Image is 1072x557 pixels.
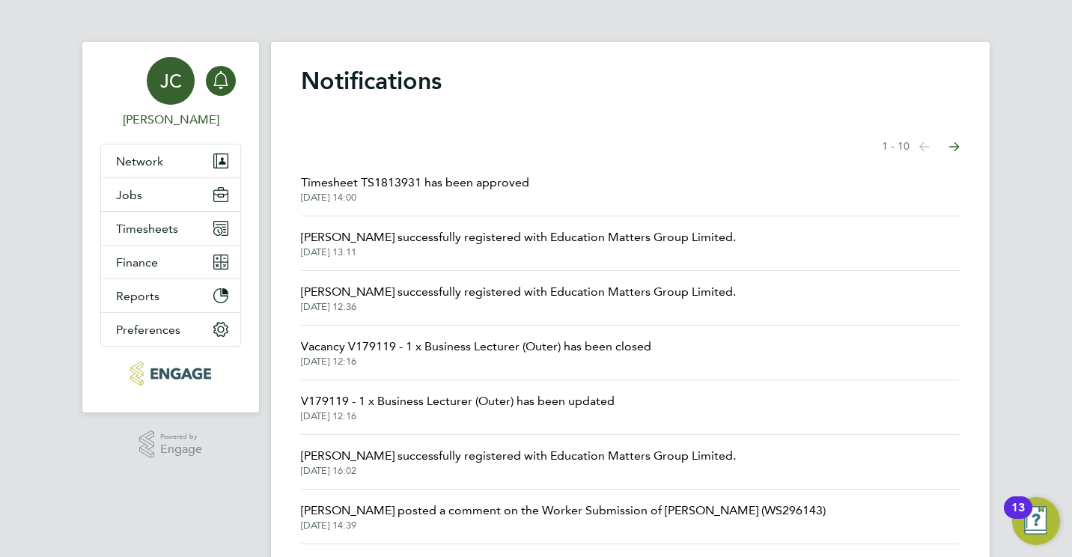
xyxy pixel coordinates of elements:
a: Vacancy V179119 - 1 x Business Lecturer (Outer) has been closed[DATE] 12:16 [301,338,651,368]
button: Network [101,144,240,177]
button: Finance [101,246,240,278]
span: [DATE] 14:39 [301,520,826,532]
span: Powered by [160,430,202,443]
span: Finance [116,255,158,270]
a: Timesheet TS1813931 has been approved[DATE] 14:00 [301,174,529,204]
a: Go to home page [100,362,241,386]
nav: Select page of notifications list [882,132,960,162]
button: Open Resource Center, 13 new notifications [1012,497,1060,545]
span: Vacancy V179119 - 1 x Business Lecturer (Outer) has been closed [301,338,651,356]
span: [DATE] 12:36 [301,301,736,313]
h1: Notifications [301,66,960,96]
span: [DATE] 12:16 [301,410,615,422]
span: JC [160,71,182,91]
img: educationmattersgroup-logo-retina.png [130,362,210,386]
span: Reports [116,289,159,303]
span: James Carey [100,111,241,129]
span: [DATE] 12:16 [301,356,651,368]
button: Jobs [101,178,240,211]
a: Powered byEngage [139,430,203,459]
span: [PERSON_NAME] successfully registered with Education Matters Group Limited. [301,447,736,465]
a: JC[PERSON_NAME] [100,57,241,129]
a: [PERSON_NAME] successfully registered with Education Matters Group Limited.[DATE] 13:11 [301,228,736,258]
span: Timesheet TS1813931 has been approved [301,174,529,192]
a: [PERSON_NAME] posted a comment on the Worker Submission of [PERSON_NAME] (WS296143)[DATE] 14:39 [301,502,826,532]
div: 13 [1011,508,1025,527]
a: [PERSON_NAME] successfully registered with Education Matters Group Limited.[DATE] 16:02 [301,447,736,477]
span: 1 - 10 [882,139,910,154]
span: [DATE] 16:02 [301,465,736,477]
button: Reports [101,279,240,312]
a: [PERSON_NAME] successfully registered with Education Matters Group Limited.[DATE] 12:36 [301,283,736,313]
span: Jobs [116,188,142,202]
span: Network [116,154,163,168]
span: [DATE] 13:11 [301,246,736,258]
span: [PERSON_NAME] posted a comment on the Worker Submission of [PERSON_NAME] (WS296143) [301,502,826,520]
button: Preferences [101,313,240,346]
nav: Main navigation [82,42,259,413]
span: V179119 - 1 x Business Lecturer (Outer) has been updated [301,392,615,410]
button: Timesheets [101,212,240,245]
span: Engage [160,443,202,456]
a: V179119 - 1 x Business Lecturer (Outer) has been updated[DATE] 12:16 [301,392,615,422]
span: Preferences [116,323,180,337]
span: [PERSON_NAME] successfully registered with Education Matters Group Limited. [301,283,736,301]
span: Timesheets [116,222,178,236]
span: [PERSON_NAME] successfully registered with Education Matters Group Limited. [301,228,736,246]
span: [DATE] 14:00 [301,192,529,204]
